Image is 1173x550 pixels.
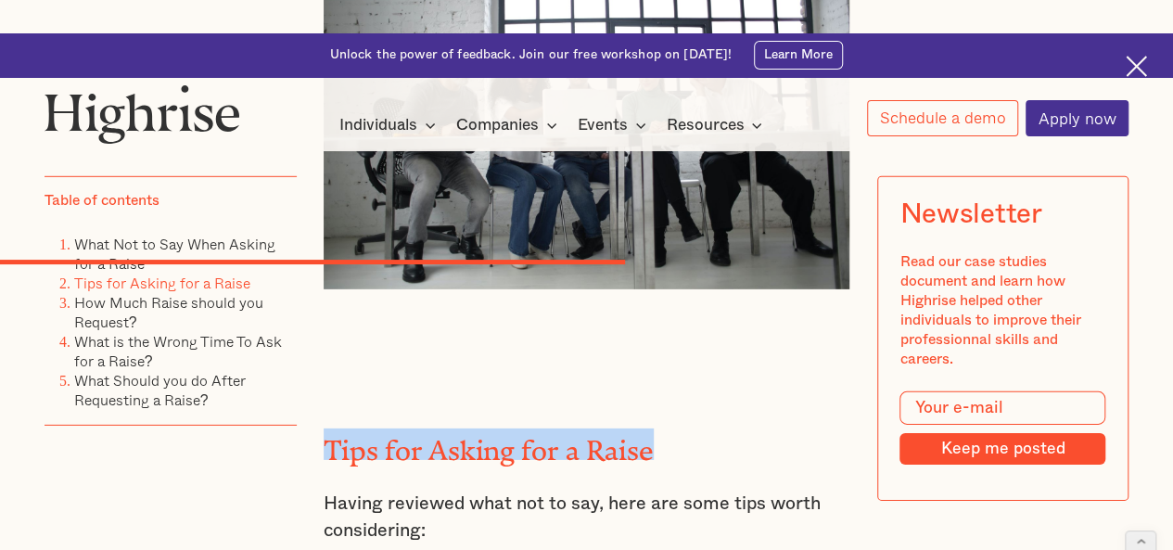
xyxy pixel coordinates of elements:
[899,198,1041,230] div: Newsletter
[74,272,250,294] a: Tips for Asking for a Raise
[324,428,850,460] h2: Tips for Asking for a Raise
[899,391,1105,465] form: Modal Form
[45,84,240,144] img: Highrise logo
[899,391,1105,425] input: Your e-mail
[899,433,1105,464] input: Keep me posted
[324,491,850,545] p: Having reviewed what not to say, here are some tips worth considering:
[330,46,733,64] div: Unlock the power of feedback. Join our free workshop on [DATE]!
[867,100,1018,136] a: Schedule a demo
[578,114,628,136] div: Events
[754,41,844,70] a: Learn More
[666,114,744,136] div: Resources
[74,330,282,372] a: What is the Wrong Time To Ask for a Raise?
[899,252,1105,369] div: Read our case studies document and learn how Highrise helped other individuals to improve their p...
[456,114,539,136] div: Companies
[1026,100,1128,136] a: Apply now
[456,114,563,136] div: Companies
[339,114,441,136] div: Individuals
[74,291,263,333] a: How Much Raise should you Request?
[1126,56,1147,77] img: Cross icon
[666,114,768,136] div: Resources
[74,369,246,411] a: What Should you do After Requesting a Raise?
[578,114,652,136] div: Events
[339,114,417,136] div: Individuals
[45,191,159,211] div: Table of contents
[74,233,275,275] a: What Not to Say When Asking for a Raise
